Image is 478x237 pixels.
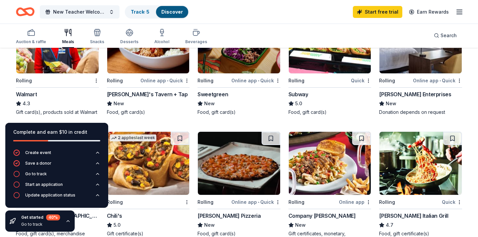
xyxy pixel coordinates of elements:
div: [PERSON_NAME] Pizzeria [198,212,261,220]
button: Snacks [90,26,104,48]
div: Start an application [25,182,63,187]
a: Discover [161,9,183,15]
span: • [258,78,259,83]
span: 5.0 [295,100,302,108]
button: Go to track [13,171,100,181]
div: Online app Quick [231,76,280,85]
div: Online app Quick [140,76,190,85]
span: New [114,100,124,108]
div: Rolling [107,77,123,85]
div: Rolling [288,77,304,85]
span: 5.0 [114,221,120,229]
div: Rolling [198,198,213,206]
a: Image for Chili's2 applieslast weekRollingChili's5.0Gift certificate(s) [107,131,190,237]
div: Get started [21,214,60,220]
div: [PERSON_NAME]'s Tavern + Tap [107,90,188,98]
div: Alcohol [154,39,169,44]
button: Create event [13,149,100,160]
button: Auction & raffle [16,26,46,48]
a: Track· 5 [131,9,149,15]
span: • [258,199,259,205]
span: New Teacher Welcome [53,8,106,16]
div: Save a donor [25,161,51,166]
div: [PERSON_NAME] Italian Grill [379,212,448,220]
button: Beverages [185,26,207,48]
img: Image for Chili's [107,132,190,195]
div: Gift certificate(s) [107,230,190,237]
button: Alcohol [154,26,169,48]
div: Company [PERSON_NAME] [288,212,356,220]
div: Sweetgreen [198,90,228,98]
span: 4.7 [386,221,393,229]
div: Go to track [25,171,47,177]
div: Chili's [107,212,122,220]
div: Auction & raffle [16,39,46,44]
div: Meals [62,39,74,44]
div: Online app [339,198,371,206]
div: Create event [25,150,51,155]
button: Start an application [13,181,100,192]
div: Quick [442,198,462,206]
div: Update application status [25,193,75,198]
div: Gift card(s), products sold at Walmart [16,109,99,116]
a: Earn Rewards [405,6,453,18]
span: New [386,100,396,108]
div: Desserts [120,39,138,44]
div: Online app Quick [231,198,280,206]
a: Image for Pepe's PizzeriaRollingOnline app•Quick[PERSON_NAME] PizzeriaNewFood, gift card(s) [198,131,280,237]
span: New [204,100,215,108]
div: Rolling [198,77,213,85]
span: • [439,78,441,83]
a: Image for Scott Enterprises1 applylast weekLocalRollingOnline app•Quick[PERSON_NAME] EnterprisesN... [379,10,462,116]
a: Image for Carrabba's Italian GrillRollingQuick[PERSON_NAME] Italian Grill4.7Food, gift certificat... [379,131,462,237]
div: Rolling [288,198,304,206]
a: Image for Subway2 applieslast weekRollingQuickSubway5.0Food, gift card(s) [288,10,371,116]
div: Online app Quick [413,76,462,85]
div: Rolling [16,77,32,85]
span: 4.3 [23,100,30,108]
div: Beverages [185,39,207,44]
a: Home [16,4,35,20]
button: Desserts [120,26,138,48]
div: Food, gift card(s) [198,109,280,116]
div: Donation depends on request [379,109,462,116]
div: Food, gift card(s) [198,230,280,237]
div: Subway [288,90,308,98]
div: Rolling [379,198,395,206]
span: New [204,221,215,229]
button: Update application status [13,192,100,202]
img: Image for Company Brinker [289,132,371,195]
button: Search [429,29,462,42]
div: Rolling [107,198,123,206]
button: Save a donor [13,160,100,171]
div: Rolling [379,77,395,85]
a: Image for Tommy's Tavern + TapLocalRollingOnline app•Quick[PERSON_NAME]'s Tavern + TapNewFood, gi... [107,10,190,116]
div: Go to track [21,222,60,227]
div: Walmart [16,90,37,98]
div: Food, gift card(s) [288,109,371,116]
div: Snacks [90,39,104,44]
div: [PERSON_NAME] Enterprises [379,90,451,98]
a: Image for Walmart2 applieslast weekRollingWalmart4.3Gift card(s), products sold at Walmart [16,10,99,116]
div: Complete and earn $10 in credit [13,128,100,136]
div: Quick [351,76,371,85]
a: Start free trial [353,6,402,18]
span: • [167,78,168,83]
div: Food, gift card(s) [107,109,190,116]
div: 2 applies last week [110,134,156,141]
button: Track· 5Discover [125,5,189,19]
img: Image for Carrabba's Italian Grill [379,132,462,195]
div: 40 % [46,214,60,220]
a: Image for Sweetgreen1 applylast weekRollingOnline app•QuickSweetgreenNewFood, gift card(s) [198,10,280,116]
img: Image for Pepe's Pizzeria [198,132,280,195]
span: Search [440,32,457,39]
span: New [295,221,306,229]
button: New Teacher Welcome [40,5,119,19]
div: Food, gift certificate(s) [379,230,462,237]
button: Meals [62,26,74,48]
